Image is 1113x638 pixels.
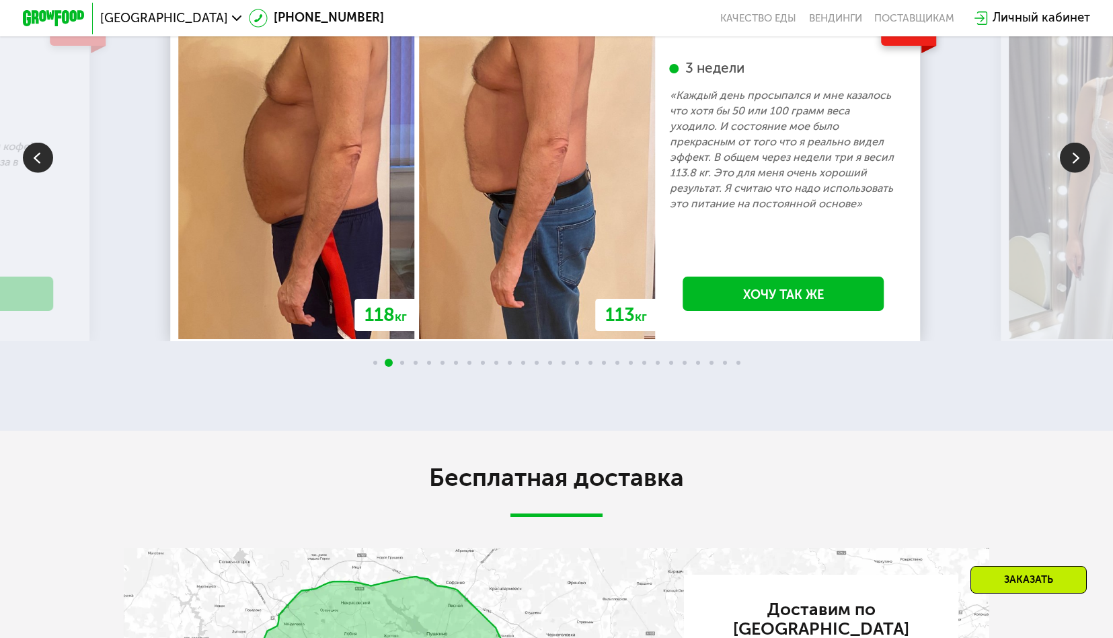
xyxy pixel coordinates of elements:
img: Slide left [23,142,53,172]
span: кг [635,310,647,324]
div: поставщикам [874,12,954,24]
div: -6 [50,6,106,46]
span: кг [395,310,407,324]
div: 113 [595,299,657,331]
div: Личный кабинет [993,9,1090,28]
span: [GEOGRAPHIC_DATA] [100,12,228,24]
div: Заказать [970,566,1087,594]
h2: Бесплатная доставка [124,462,989,493]
div: -5 [881,6,936,46]
img: Slide right [1060,142,1090,172]
div: 118 [354,299,417,331]
a: [PHONE_NUMBER] [249,9,384,28]
div: 3 недели [670,59,897,77]
a: Качество еды [720,12,796,24]
a: Вендинги [809,12,862,24]
p: «Каждый день просыпался и мне казалось что хотя бы 50 или 100 грамм веса уходило. И состояние мое... [670,87,897,211]
a: Хочу так же [683,277,884,312]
